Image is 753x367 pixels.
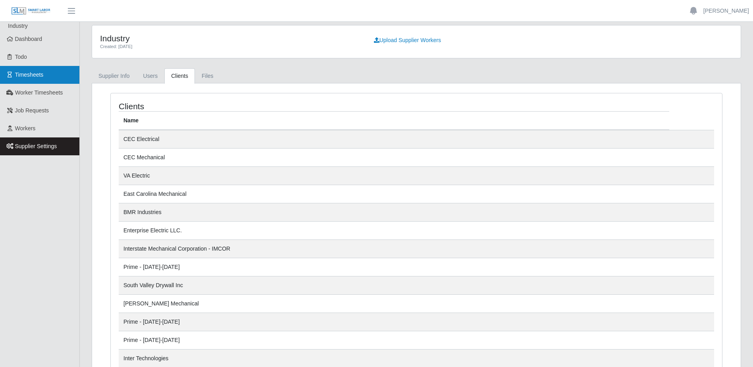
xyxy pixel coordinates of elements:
[119,240,669,258] td: Interstate Mechanical Corporation - IMCOR
[195,68,220,84] a: Files
[119,222,669,240] td: Enterprise Electric LLC.
[11,7,51,15] img: SLM Logo
[119,295,669,313] td: [PERSON_NAME] Mechanical
[119,112,669,130] th: Name
[119,203,669,222] td: BMR Industries
[119,130,669,149] td: CEC Electrical
[15,54,27,60] span: Todo
[92,68,137,84] a: Supplier Info
[119,258,669,276] td: Prime - [DATE]-[DATE]
[100,33,357,43] h4: Industry
[119,185,669,203] td: East Carolina Mechanical
[119,313,669,331] td: Prime - [DATE]-[DATE]
[703,7,749,15] a: [PERSON_NAME]
[119,331,669,350] td: Prime - [DATE]-[DATE]
[15,125,36,131] span: Workers
[8,23,28,29] span: Industry
[119,167,669,185] td: VA Electric
[369,33,446,47] a: Upload Supplier Workers
[15,36,42,42] span: Dashboard
[119,276,669,295] td: South Valley Drywall Inc
[137,68,165,84] a: Users
[119,149,669,167] td: CEC Mechanical
[15,71,44,78] span: Timesheets
[119,101,360,111] h4: Clients
[164,68,195,84] a: Clients
[100,43,357,50] div: Created: [DATE]
[15,89,63,96] span: Worker Timesheets
[15,143,57,149] span: Supplier Settings
[15,107,49,114] span: Job Requests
